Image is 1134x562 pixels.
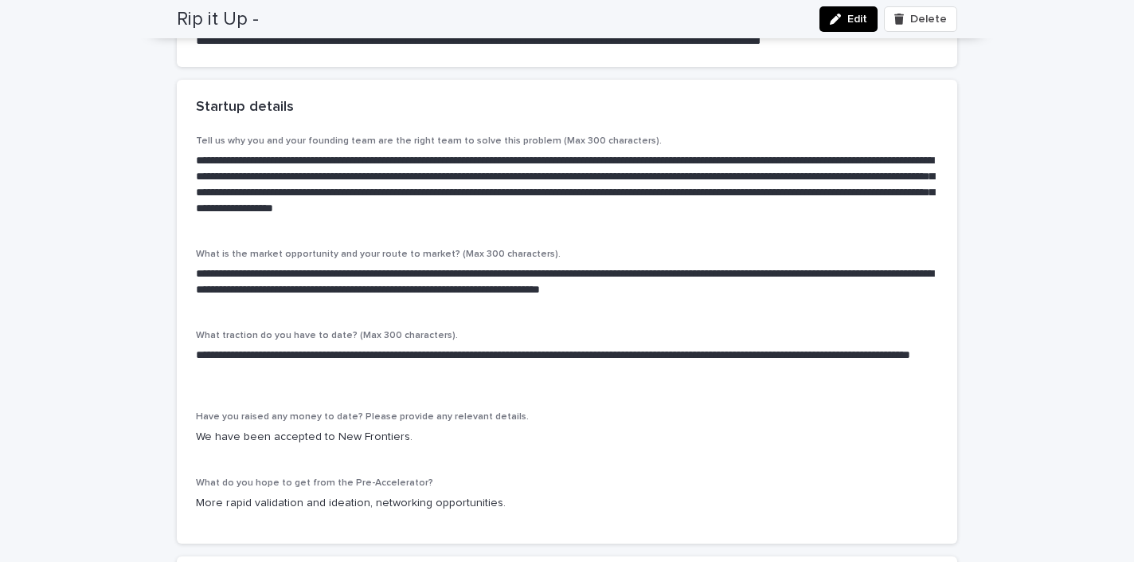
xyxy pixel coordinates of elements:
[196,429,938,446] p: We have been accepted to New Frontiers.
[910,14,947,25] span: Delete
[196,495,938,512] p: More rapid validation and ideation, networking opportunities.
[196,478,433,488] span: What do you hope to get from the Pre-Accelerator?
[196,136,662,146] span: Tell us why you and your founding team are the right team to solve this problem (Max 300 characte...
[196,412,529,422] span: Have you raised any money to date? Please provide any relevant details.
[819,6,878,32] button: Edit
[177,8,259,31] h2: Rip it Up -
[196,331,458,340] span: What traction do you have to date? (Max 300 characters).
[196,99,294,116] h2: Startup details
[847,14,867,25] span: Edit
[196,250,561,259] span: What is the market opportunity and your route to market? (Max 300 characters).
[884,6,957,32] button: Delete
